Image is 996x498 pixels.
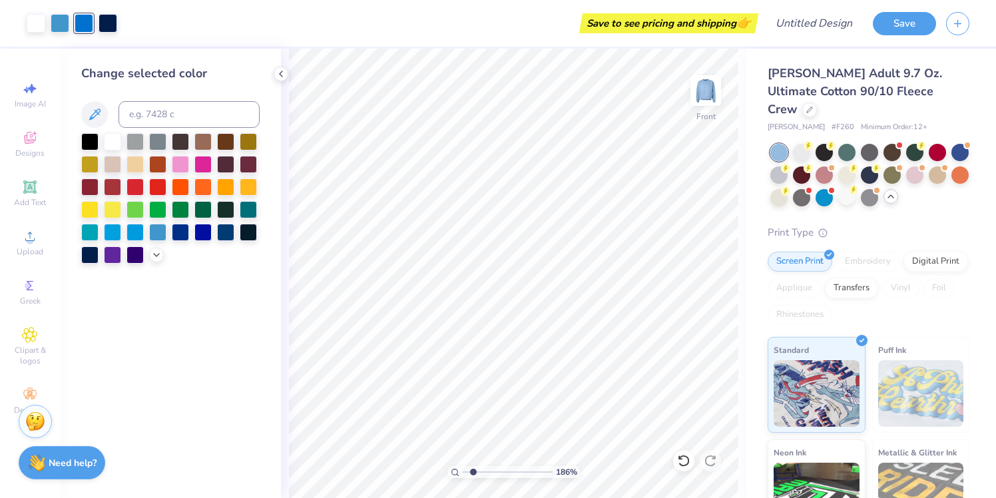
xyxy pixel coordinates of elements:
strong: Need help? [49,457,97,469]
input: e.g. 7428 c [119,101,260,128]
div: Transfers [825,278,878,298]
input: Untitled Design [765,10,863,37]
span: Metallic & Glitter Ink [878,445,957,459]
span: [PERSON_NAME] [768,122,825,133]
button: Save [873,12,936,35]
div: Change selected color [81,65,260,83]
span: Image AI [15,99,46,109]
span: Clipart & logos [7,345,53,366]
div: Embroidery [836,252,899,272]
span: Puff Ink [878,343,906,357]
span: [PERSON_NAME] Adult 9.7 Oz. Ultimate Cotton 90/10 Fleece Crew [768,65,942,117]
div: Digital Print [903,252,968,272]
img: Front [692,77,719,104]
span: Designs [15,148,45,158]
div: Front [696,111,716,123]
div: Rhinestones [768,305,832,325]
span: # F260 [832,122,854,133]
span: 👉 [736,15,751,31]
div: Applique [768,278,821,298]
span: 186 % [556,466,577,478]
div: Screen Print [768,252,832,272]
span: Neon Ink [774,445,806,459]
span: Greek [20,296,41,306]
span: Upload [17,246,43,257]
span: Add Text [14,197,46,208]
span: Standard [774,343,809,357]
div: Print Type [768,225,969,240]
div: Foil [923,278,955,298]
div: Save to see pricing and shipping [583,13,755,33]
img: Puff Ink [878,360,964,427]
img: Standard [774,360,860,427]
span: Decorate [14,405,46,415]
span: Minimum Order: 12 + [861,122,927,133]
div: Vinyl [882,278,919,298]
